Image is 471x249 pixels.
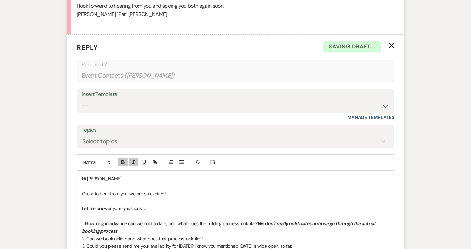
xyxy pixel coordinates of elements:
[77,10,394,19] p: [PERSON_NAME] "Par" [PERSON_NAME]
[82,90,389,99] div: Insert Template
[77,43,98,52] span: Reply
[82,220,376,234] em: We don't really hold dates until we go through the actual booking process
[82,235,389,242] p: 2. Can we book online, and what does that process look like?
[82,175,389,182] p: Hi [PERSON_NAME]!
[82,190,389,197] p: Great to hear from you; we are so excited!
[323,41,381,52] span: Saving draft...
[347,114,394,120] a: Manage Templates
[82,205,389,212] p: Let me answer your questions.....
[124,71,175,80] span: ( [PERSON_NAME] )
[82,60,389,69] p: Recipients*
[82,125,389,135] label: Topics
[82,137,117,146] div: Select topics
[82,69,389,82] div: Event Contacts
[77,2,224,9] span: I look forward to hearing from you and seeing you both again soon,
[82,220,389,235] p: 1. How long in advance can we hold a date, and what does the holding process look like?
